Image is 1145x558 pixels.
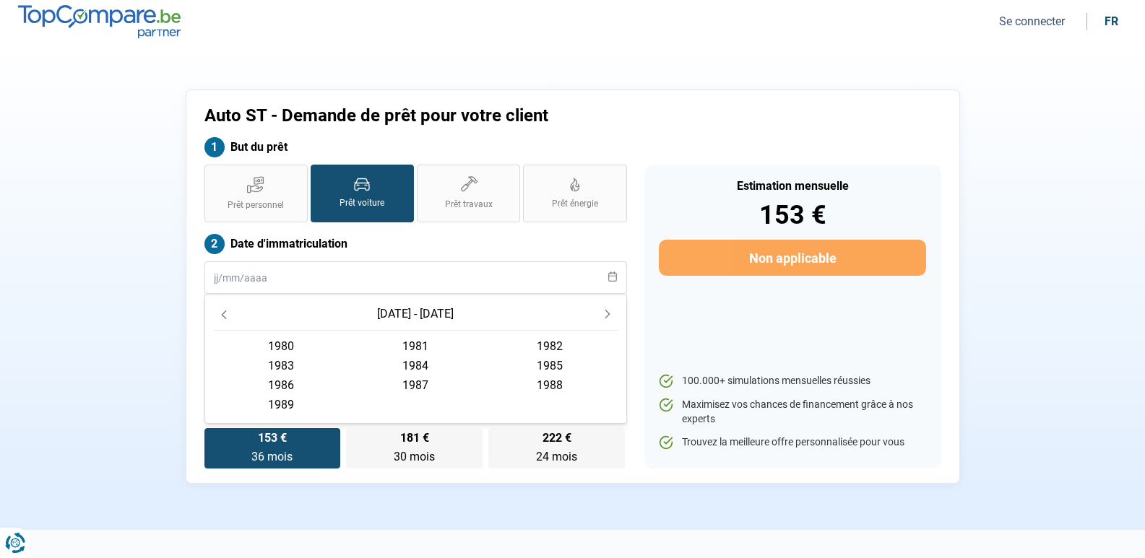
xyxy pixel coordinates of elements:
span: 1985 [483,356,617,375]
h1: Auto ST - Demande de prêt pour votre client [204,105,753,126]
input: jj/mm/aaaa [204,261,627,294]
li: Maximisez vos chances de financement grâce à nos experts [659,398,925,426]
span: Prêt personnel [228,199,284,212]
span: Prêt énergie [552,198,598,210]
span: Prêt voiture [340,197,384,209]
span: 1980 [214,336,348,356]
span: Prêt travaux [445,199,493,211]
span: 1981 [348,336,483,356]
span: 30 mois [394,450,435,463]
button: Previous Decade [214,304,234,324]
img: TopCompare.be [18,5,181,38]
span: 36 mois [251,450,293,463]
div: Estimation mensuelle [659,180,925,192]
span: 153 € [258,432,287,444]
span: 222 € [543,432,571,444]
span: 181 € [400,432,429,444]
span: 1988 [483,375,617,395]
span: 1982 [483,336,617,356]
li: Trouvez la meilleure offre personnalisée pour vous [659,435,925,450]
label: But du prêt [204,137,627,157]
label: Date d'immatriculation [204,234,627,254]
span: 1986 [214,375,348,395]
span: 1984 [348,356,483,375]
span: [DATE] - [DATE] [377,307,454,321]
li: 100.000+ simulations mensuelles réussies [659,374,925,388]
button: Next Decade [597,304,618,324]
span: 1987 [348,375,483,395]
div: Choose Date [204,295,627,424]
span: 24 mois [536,450,577,463]
div: 153 € [659,202,925,228]
button: Se connecter [995,14,1069,29]
span: 1983 [214,356,348,375]
div: fr [1105,14,1118,28]
button: Non applicable [659,240,925,276]
span: 1989 [214,395,348,414]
